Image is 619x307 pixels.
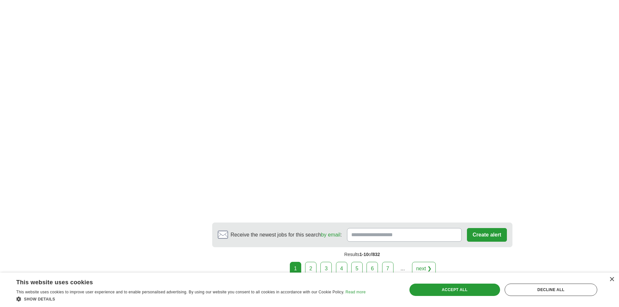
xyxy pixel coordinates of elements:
[609,277,614,282] div: Close
[212,247,512,262] div: Results of
[396,262,409,275] div: ...
[290,262,301,275] div: 1
[16,276,349,286] div: This website uses cookies
[367,262,378,275] a: 6
[320,262,332,275] a: 3
[336,262,347,275] a: 4
[321,232,341,237] a: by email
[345,290,366,294] a: Read more, opens a new window
[231,231,342,239] span: Receive the newest jobs for this search :
[409,284,500,296] div: Accept all
[351,262,363,275] a: 5
[16,290,344,294] span: This website uses cookies to improve user experience and to enable personalised advertising. By u...
[412,262,436,275] a: next ❯
[24,297,55,301] span: Show details
[382,262,393,275] a: 7
[505,284,597,296] div: Decline all
[467,228,507,242] button: Create alert
[359,252,368,257] span: 1-10
[16,296,366,302] div: Show details
[372,252,380,257] span: 832
[305,262,316,275] a: 2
